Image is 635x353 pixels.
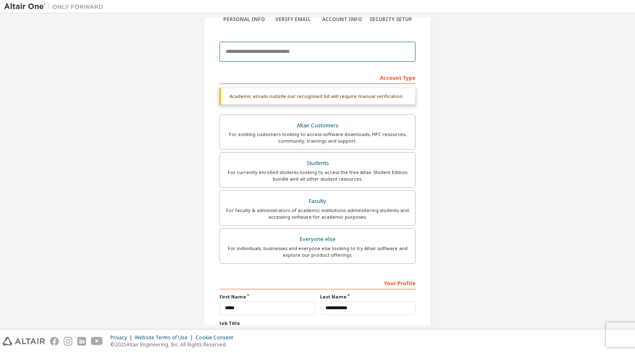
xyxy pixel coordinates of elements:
label: Last Name [320,293,415,300]
div: Everyone else [225,234,410,245]
img: facebook.svg [50,337,59,346]
img: altair_logo.svg [2,337,45,346]
div: Verify Email [269,16,318,23]
div: Website Terms of Use [135,334,196,341]
img: Altair One [4,2,107,11]
div: For faculty & administrators of academic institutions administering students and accessing softwa... [225,207,410,220]
div: For currently enrolled students looking to access the free Altair Student Edition bundle and all ... [225,169,410,182]
img: linkedin.svg [77,337,86,346]
div: Faculty [225,196,410,207]
div: Students [225,157,410,169]
div: Account Info [317,16,367,23]
label: First Name [220,293,315,300]
img: youtube.svg [91,337,103,346]
div: Account Type [220,71,415,84]
div: Cookie Consent [196,334,238,341]
div: Altair Customers [225,120,410,131]
label: Job Title [220,320,415,327]
div: Personal Info [220,16,269,23]
div: For existing customers looking to access software downloads, HPC resources, community, trainings ... [225,131,410,144]
div: Your Profile [220,276,415,289]
img: instagram.svg [64,337,72,346]
div: Academic emails outside our recognised list will require manual verification. [220,88,415,105]
div: For individuals, businesses and everyone else looking to try Altair software and explore our prod... [225,245,410,258]
div: Privacy [110,334,135,341]
div: Security Setup [367,16,416,23]
p: © 2025 Altair Engineering, Inc. All Rights Reserved. [110,341,238,348]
